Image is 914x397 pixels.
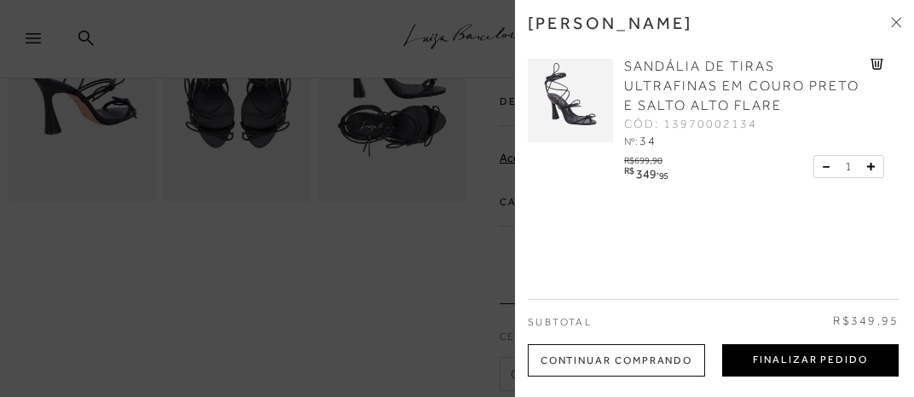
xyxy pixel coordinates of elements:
a: SANDÁLIA DE TIRAS ULTRAFINAS EM COURO PRETO E SALTO ALTO FLARE [624,57,866,116]
div: Continuar Comprando [528,344,705,377]
span: 34 [639,134,657,147]
span: Subtotal [528,316,592,328]
i: , [657,166,668,175]
span: R$349,95 [833,313,899,330]
span: 95 [659,170,668,181]
span: 349 [636,167,657,181]
span: SANDÁLIA DE TIRAS ULTRAFINAS EM COURO PRETO E SALTO ALTO FLARE [624,59,859,113]
div: R$699,90 [624,151,671,165]
img: SANDÁLIA DE TIRAS ULTRAFINAS EM COURO PRETO E SALTO ALTO FLARE [528,57,613,142]
h3: [PERSON_NAME] [528,13,693,33]
span: CÓD: 13970002134 [624,116,757,133]
span: 1 [845,158,852,175]
i: R$ [624,166,633,175]
button: Finalizar Pedido [722,344,899,377]
span: Nº: [624,135,638,147]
